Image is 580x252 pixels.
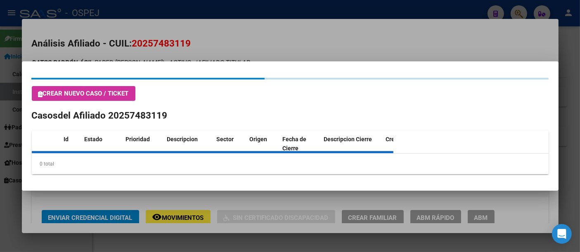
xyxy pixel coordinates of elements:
[324,136,372,142] span: Descripcion Cierre
[81,131,123,158] datatable-header-cell: Estado
[126,136,150,142] span: Prioridad
[61,131,81,158] datatable-header-cell: Id
[164,131,213,158] datatable-header-cell: Descripcion
[246,131,279,158] datatable-header-cell: Origen
[279,131,321,158] datatable-header-cell: Fecha de Cierre
[552,224,572,244] div: Open Intercom Messenger
[38,90,129,97] span: Crear nuevo caso / ticket
[32,109,549,123] h2: Casos
[321,131,383,158] datatable-header-cell: Descripcion Cierre
[283,136,307,152] span: Fecha de Cierre
[167,136,198,142] span: Descripcion
[250,136,268,142] span: Origen
[217,136,234,142] span: Sector
[386,136,405,142] span: Creado
[85,136,103,142] span: Estado
[32,86,135,101] button: Crear nuevo caso / ticket
[58,110,168,121] span: del Afiliado 20257483119
[383,131,424,158] datatable-header-cell: Creado
[213,131,246,158] datatable-header-cell: Sector
[32,154,549,174] div: 0 total
[64,136,69,142] span: Id
[123,131,164,158] datatable-header-cell: Prioridad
